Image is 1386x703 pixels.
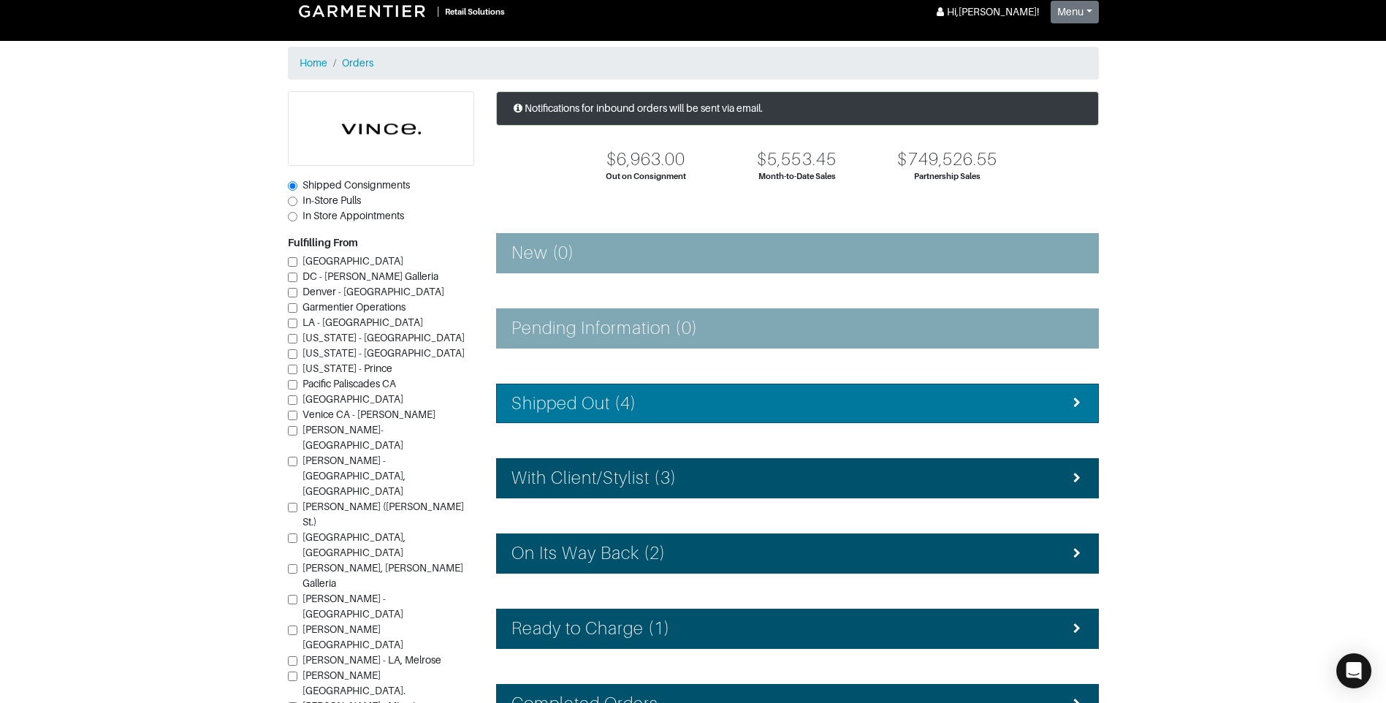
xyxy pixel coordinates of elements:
[288,411,297,420] input: Venice CA - [PERSON_NAME]
[914,170,981,183] div: Partnership Sales
[511,243,574,264] h4: New (0)
[302,316,423,328] span: LA - [GEOGRAPHIC_DATA]
[288,564,297,574] input: [PERSON_NAME], [PERSON_NAME] Galleria
[511,393,637,414] h4: Shipped Out (4)
[288,457,297,466] input: [PERSON_NAME] - [GEOGRAPHIC_DATA], [GEOGRAPHIC_DATA]
[302,286,444,297] span: Denver - [GEOGRAPHIC_DATA]
[302,501,464,528] span: [PERSON_NAME] ([PERSON_NAME] St.)
[288,273,297,282] input: DC - [PERSON_NAME] Galleria
[511,318,698,339] h4: Pending Information (0)
[511,468,677,489] h4: With Client/Stylist (3)
[302,362,392,374] span: [US_STATE] - Prince
[302,669,405,696] span: [PERSON_NAME][GEOGRAPHIC_DATA].
[288,380,297,389] input: Pacific Paliscades CA
[437,4,439,19] div: |
[511,618,671,639] h4: Ready to Charge (1)
[302,654,441,666] span: [PERSON_NAME] - LA, Melrose
[300,57,327,69] a: Home
[288,395,297,405] input: [GEOGRAPHIC_DATA]
[302,593,403,620] span: [PERSON_NAME] - [GEOGRAPHIC_DATA]
[302,194,361,206] span: In-Store Pulls
[302,455,405,497] span: [PERSON_NAME] - [GEOGRAPHIC_DATA], [GEOGRAPHIC_DATA]
[288,334,297,343] input: [US_STATE] - [GEOGRAPHIC_DATA]
[288,349,297,359] input: [US_STATE] - [GEOGRAPHIC_DATA]
[302,270,438,282] span: DC - [PERSON_NAME] Galleria
[289,92,473,165] img: cyAkLTq7csKWtL9WARqkkVaF.png
[288,235,358,251] label: Fulfilling From
[1336,653,1371,688] div: Open Intercom Messenger
[288,626,297,635] input: [PERSON_NAME][GEOGRAPHIC_DATA]
[288,533,297,543] input: [GEOGRAPHIC_DATA], [GEOGRAPHIC_DATA]
[302,301,405,313] span: Garmentier Operations
[288,212,297,221] input: In Store Appointments
[445,7,505,16] small: Retail Solutions
[288,426,297,436] input: [PERSON_NAME]-[GEOGRAPHIC_DATA]
[934,4,1039,20] div: Hi, [PERSON_NAME] !
[288,503,297,512] input: [PERSON_NAME] ([PERSON_NAME] St.)
[897,149,997,170] div: $749,526.55
[288,288,297,297] input: Denver - [GEOGRAPHIC_DATA]
[496,91,1099,126] div: Notifications for inbound orders will be sent via email.
[302,378,396,389] span: Pacific Paliscades CA
[342,57,373,69] a: Orders
[302,531,405,558] span: [GEOGRAPHIC_DATA], [GEOGRAPHIC_DATA]
[302,347,465,359] span: [US_STATE] - [GEOGRAPHIC_DATA]
[288,197,297,206] input: In-Store Pulls
[288,257,297,267] input: [GEOGRAPHIC_DATA]
[302,424,403,451] span: [PERSON_NAME]-[GEOGRAPHIC_DATA]
[288,365,297,374] input: [US_STATE] - Prince
[288,181,297,191] input: Shipped Consignments
[288,319,297,328] input: LA - [GEOGRAPHIC_DATA]
[288,303,297,313] input: Garmentier Operations
[511,543,666,564] h4: On Its Way Back (2)
[288,672,297,681] input: [PERSON_NAME][GEOGRAPHIC_DATA].
[302,332,465,343] span: [US_STATE] - [GEOGRAPHIC_DATA]
[758,170,836,183] div: Month-to-Date Sales
[302,255,403,267] span: [GEOGRAPHIC_DATA]
[302,393,403,405] span: [GEOGRAPHIC_DATA]
[288,656,297,666] input: [PERSON_NAME] - LA, Melrose
[302,179,410,191] span: Shipped Consignments
[1051,1,1099,23] button: Menu
[302,623,403,650] span: [PERSON_NAME][GEOGRAPHIC_DATA]
[302,210,404,221] span: In Store Appointments
[606,149,685,170] div: $6,963.00
[288,47,1099,80] nav: breadcrumb
[757,149,836,170] div: $5,553.45
[288,595,297,604] input: [PERSON_NAME] - [GEOGRAPHIC_DATA]
[302,408,435,420] span: Venice CA - [PERSON_NAME]
[302,562,463,589] span: [PERSON_NAME], [PERSON_NAME] Galleria
[606,170,686,183] div: Out on Consignment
